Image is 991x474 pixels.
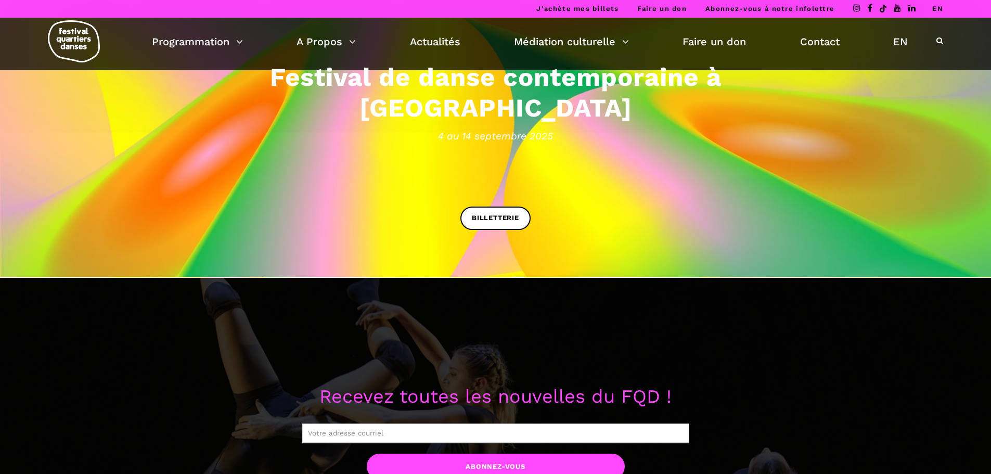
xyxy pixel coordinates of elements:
a: EN [893,33,908,50]
a: Abonnez-vous à notre infolettre [705,5,834,12]
a: Programmation [152,33,243,50]
h3: Festival de danse contemporaine à [GEOGRAPHIC_DATA] [173,62,818,123]
a: Médiation culturelle [514,33,629,50]
img: logo-fqd-med [48,20,100,62]
a: Faire un don [637,5,687,12]
p: Recevez toutes les nouvelles du FQD ! [173,382,818,412]
span: BILLETTERIE [472,213,519,224]
span: 4 au 14 septembre 2025 [173,128,818,144]
a: BILLETTERIE [460,207,531,230]
a: A Propos [297,33,356,50]
input: Votre adresse courriel [302,424,689,443]
a: Actualités [410,33,460,50]
a: EN [932,5,943,12]
a: J’achète mes billets [536,5,619,12]
a: Faire un don [683,33,746,50]
a: Contact [800,33,840,50]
